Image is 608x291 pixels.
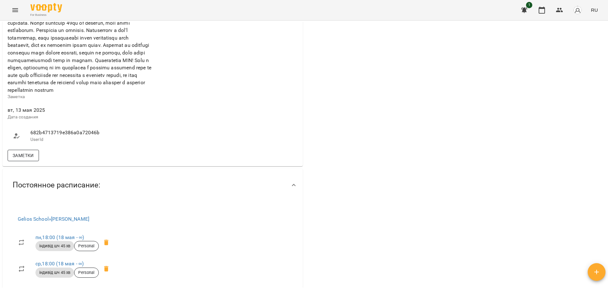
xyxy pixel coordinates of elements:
a: Gelios School»[PERSON_NAME] [18,216,89,222]
span: Удалить регулярный урок Ірина Абрамова ср 18:00 клиента Вовк Кароліна [99,261,114,276]
span: Personal [74,270,98,275]
button: Menu [8,3,23,18]
span: 1 [526,2,532,8]
span: Personal [74,243,98,249]
span: 682b4713719e386a0a72046b [30,129,146,136]
span: індивід шч 45 хв [35,270,74,275]
img: Voopty Logo [30,3,62,12]
p: Заметка [8,94,151,100]
span: RU [591,7,598,13]
div: Постоянное расписание: [3,169,303,201]
a: ср,18:00 (18 мая - ∞) [35,261,84,267]
span: вт, 13 мая 2025 [8,106,151,114]
span: індивід шч 45 хв [35,243,74,249]
a: пн,18:00 (18 мая - ∞) [35,234,84,240]
p: UserId [30,136,146,143]
img: avatar_s.png [573,6,582,15]
span: Удалить регулярный урок Ірина Абрамова пн 18:00 клиента Вовк Кароліна [99,235,114,250]
p: Дата создания [8,114,151,120]
button: Заметки [8,150,39,161]
span: For Business [30,13,62,17]
span: Постоянное расписание: [13,180,100,190]
span: Заметки [13,152,34,159]
button: RU [588,4,600,16]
